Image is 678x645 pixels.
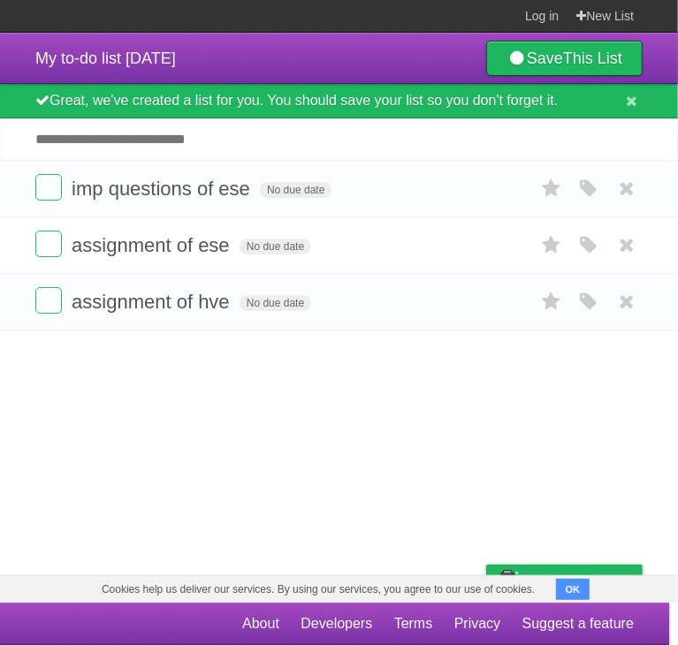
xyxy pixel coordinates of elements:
a: Developers [301,607,372,641]
label: Star task [535,231,568,260]
label: Done [35,231,62,257]
a: Buy me a coffee [486,565,643,597]
a: SaveThis List [486,41,643,76]
b: This List [563,49,622,67]
label: Star task [535,174,568,203]
button: OK [556,579,590,600]
a: Terms [394,607,433,641]
span: No due date [240,295,311,311]
span: assignment of hve [72,291,234,313]
span: imp questions of ese [72,178,255,200]
a: Suggest a feature [522,607,634,641]
a: Privacy [454,607,500,641]
label: Star task [535,287,568,316]
span: Buy me a coffee [523,565,634,596]
a: About [242,607,279,641]
span: No due date [260,182,331,198]
span: No due date [240,239,311,254]
span: My to-do list [DATE] [35,49,176,67]
span: Cookies help us deliver our services. By using our services, you agree to our use of cookies. [84,576,552,603]
img: Buy me a coffee [495,565,519,596]
span: assignment of ese [72,234,234,256]
label: Done [35,287,62,314]
label: Done [35,174,62,201]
